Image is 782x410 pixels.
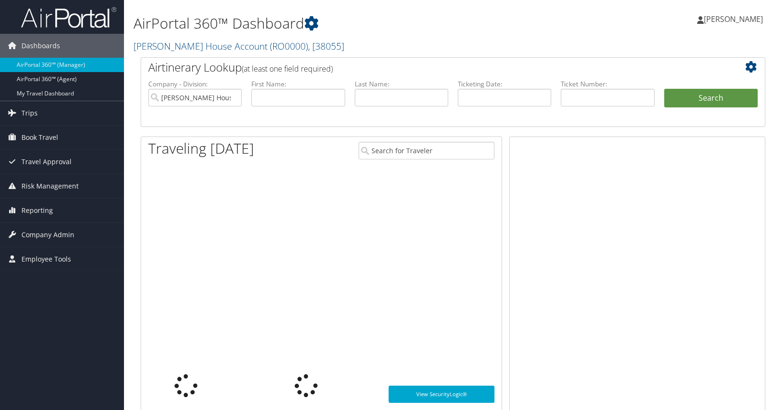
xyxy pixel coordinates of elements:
span: , [ 38055 ] [308,40,344,53]
h1: Traveling [DATE] [148,138,254,158]
label: Last Name: [355,79,448,89]
span: Travel Approval [21,150,72,174]
span: Company Admin [21,223,74,247]
label: First Name: [251,79,345,89]
label: Ticket Number: [561,79,654,89]
span: Risk Management [21,174,79,198]
button: Search [664,89,758,108]
span: Employee Tools [21,247,71,271]
span: Book Travel [21,126,58,149]
span: (at least one field required) [242,63,333,74]
a: [PERSON_NAME] [697,5,772,33]
a: [PERSON_NAME] House Account [134,40,344,53]
label: Company - Division: [148,79,242,89]
span: [PERSON_NAME] [704,14,763,24]
input: Search for Traveler [359,142,494,159]
span: Trips [21,101,38,125]
img: airportal-logo.png [21,6,116,29]
span: ( RO0000 ) [270,40,308,53]
span: Dashboards [21,34,60,58]
label: Ticketing Date: [458,79,551,89]
a: View SecurityLogic® [389,386,494,403]
span: Reporting [21,199,53,222]
h2: Airtinerary Lookup [148,59,706,75]
h1: AirPortal 360™ Dashboard [134,13,559,33]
